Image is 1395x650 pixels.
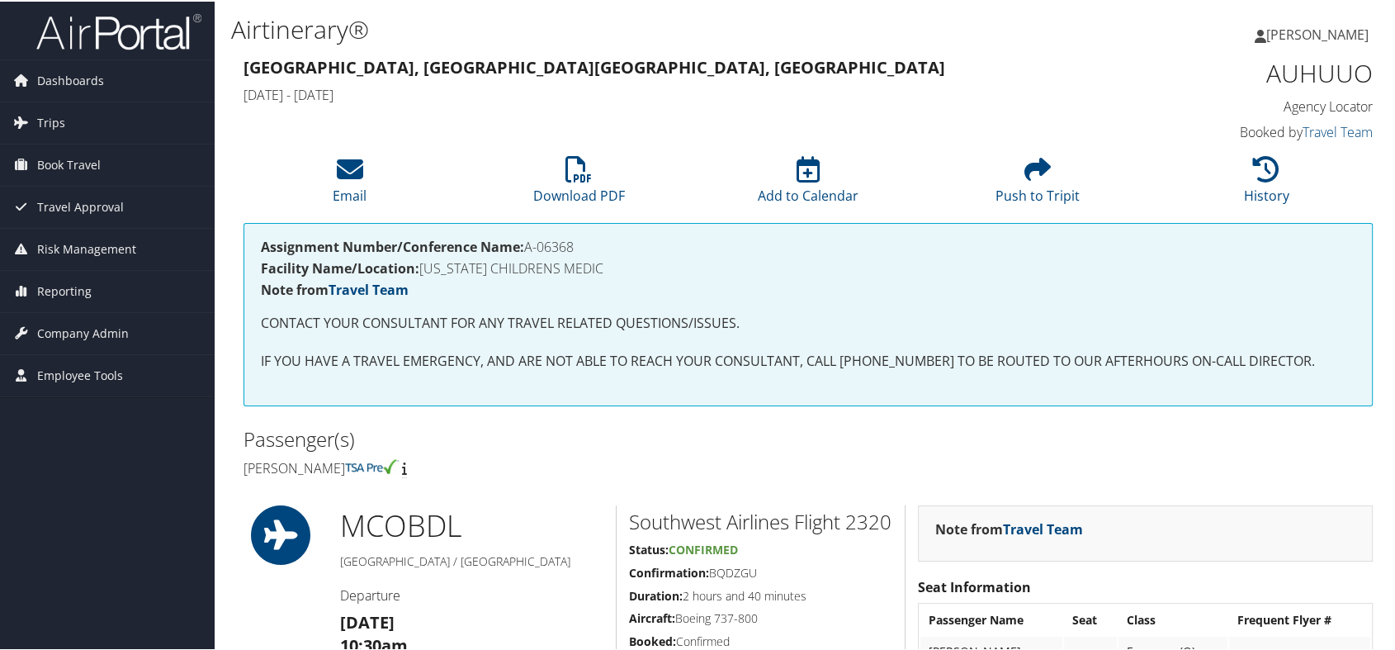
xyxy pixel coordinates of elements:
h4: Agency Locator [1109,96,1374,114]
strong: Aircraft: [629,609,675,624]
h4: [DATE] - [DATE] [244,84,1085,102]
img: tsa-precheck.png [345,458,399,472]
span: Employee Tools [37,353,123,395]
h1: AUHUUO [1109,55,1374,89]
strong: Note from [261,279,409,297]
h4: Booked by [1109,121,1374,140]
h5: Boeing 737-800 [629,609,892,625]
strong: Booked: [629,632,676,648]
span: Dashboards [37,59,104,100]
strong: Note from [935,519,1083,537]
span: [PERSON_NAME] [1266,24,1369,42]
th: Class [1118,604,1227,633]
h2: Passenger(s) [244,424,796,452]
h2: Southwest Airlines Flight 2320 [629,506,892,534]
span: Travel Approval [37,185,124,226]
h4: Departure [339,585,603,603]
a: [PERSON_NAME] [1255,8,1385,58]
strong: Facility Name/Location: [261,258,419,276]
span: Trips [37,101,65,142]
a: Travel Team [1003,519,1083,537]
strong: Confirmation: [629,563,709,579]
h5: BQDZGU [629,563,892,580]
a: Travel Team [1303,121,1373,140]
th: Seat [1064,604,1117,633]
strong: Seat Information [918,576,1031,595]
a: Push to Tripit [995,164,1080,203]
h1: MCO BDL [339,504,603,545]
th: Frequent Flyer # [1229,604,1370,633]
strong: [DATE] [339,610,394,632]
h4: [US_STATE] CHILDRENS MEDIC [261,260,1355,273]
h5: [GEOGRAPHIC_DATA] / [GEOGRAPHIC_DATA] [339,552,603,568]
span: Reporting [37,269,92,311]
a: Add to Calendar [758,164,858,203]
img: airportal-logo.png [36,11,201,50]
span: Risk Management [37,227,136,268]
h5: 2 hours and 40 minutes [629,586,892,603]
a: History [1244,164,1289,203]
strong: Assignment Number/Conference Name: [261,236,524,254]
strong: Duration: [629,586,683,602]
h4: A-06368 [261,239,1355,252]
a: Download PDF [533,164,625,203]
th: Passenger Name [920,604,1063,633]
strong: [GEOGRAPHIC_DATA], [GEOGRAPHIC_DATA] [GEOGRAPHIC_DATA], [GEOGRAPHIC_DATA] [244,55,945,77]
strong: Status: [629,540,669,556]
span: Company Admin [37,311,129,353]
h4: [PERSON_NAME] [244,458,796,476]
h1: Airtinerary® [231,11,1000,45]
a: Travel Team [329,279,409,297]
h5: Confirmed [629,632,892,648]
p: IF YOU HAVE A TRAVEL EMERGENCY, AND ARE NOT ABLE TO REACH YOUR CONSULTANT, CALL [PHONE_NUMBER] TO... [261,349,1355,371]
p: CONTACT YOUR CONSULTANT FOR ANY TRAVEL RELATED QUESTIONS/ISSUES. [261,311,1355,333]
span: Book Travel [37,143,101,184]
a: Email [333,164,366,203]
span: Confirmed [669,540,738,556]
